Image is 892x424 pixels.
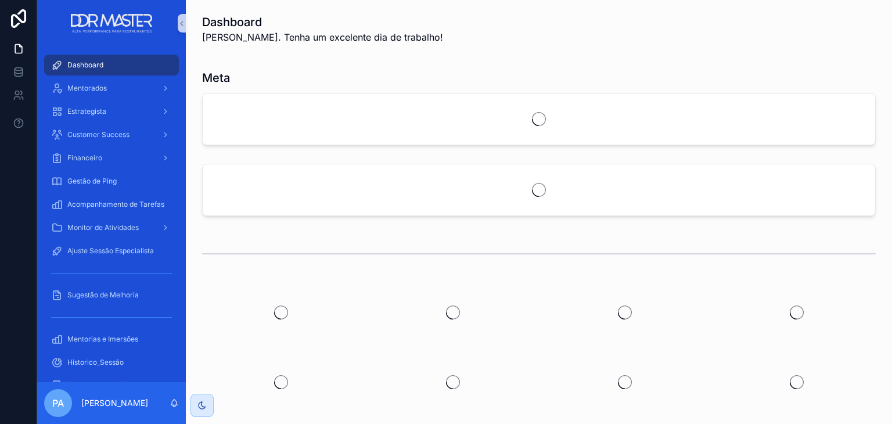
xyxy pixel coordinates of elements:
[67,358,124,367] span: Historico_Sessão
[44,352,179,373] a: Historico_Sessão
[44,329,179,350] a: Mentorias e Imersões
[44,194,179,215] a: Acompanhamento de Tarefas
[67,381,124,390] span: [PERSON_NAME]
[44,101,179,122] a: Estrategista
[37,46,186,382] div: scrollable content
[202,14,443,30] h1: Dashboard
[67,60,103,70] span: Dashboard
[71,14,152,33] img: App logo
[44,171,179,192] a: Gestão de Ping
[67,290,139,300] span: Sugestão de Melhoria
[67,84,107,93] span: Mentorados
[81,397,148,409] p: [PERSON_NAME]
[67,130,130,139] span: Customer Success
[44,375,179,396] a: [PERSON_NAME]
[44,148,179,168] a: Financeiro
[44,78,179,99] a: Mentorados
[67,177,117,186] span: Gestão de Ping
[44,285,179,306] a: Sugestão de Melhoria
[44,55,179,76] a: Dashboard
[67,200,164,209] span: Acompanhamento de Tarefas
[44,240,179,261] a: Ajuste Sessão Especialista
[67,223,139,232] span: Monitor de Atividades
[44,217,179,238] a: Monitor de Atividades
[44,124,179,145] a: Customer Success
[67,153,102,163] span: Financeiro
[202,30,443,44] p: [PERSON_NAME]. Tenha um excelente dia de trabalho!
[202,70,230,86] h1: Meta
[67,335,138,344] span: Mentorias e Imersões
[52,396,64,410] span: PA
[67,246,154,256] span: Ajuste Sessão Especialista
[67,107,106,116] span: Estrategista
